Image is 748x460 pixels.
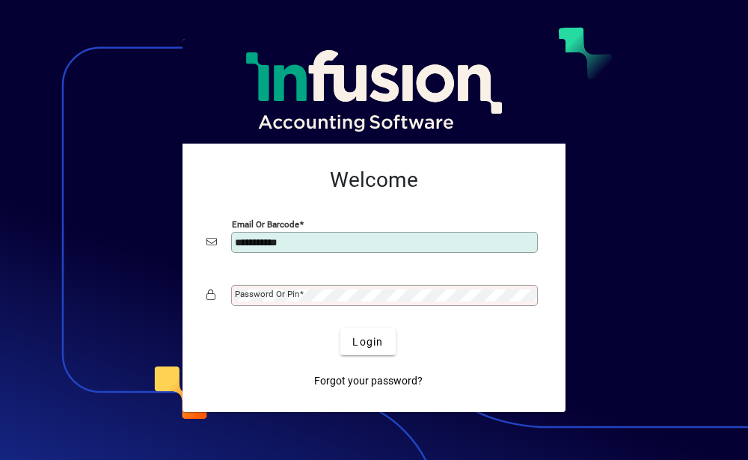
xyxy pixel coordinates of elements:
mat-label: Password or Pin [235,289,299,299]
a: Forgot your password? [308,367,429,394]
mat-label: Email or Barcode [232,219,299,230]
h2: Welcome [206,168,542,193]
span: Login [352,334,383,350]
span: Forgot your password? [314,373,423,389]
button: Login [340,328,395,355]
